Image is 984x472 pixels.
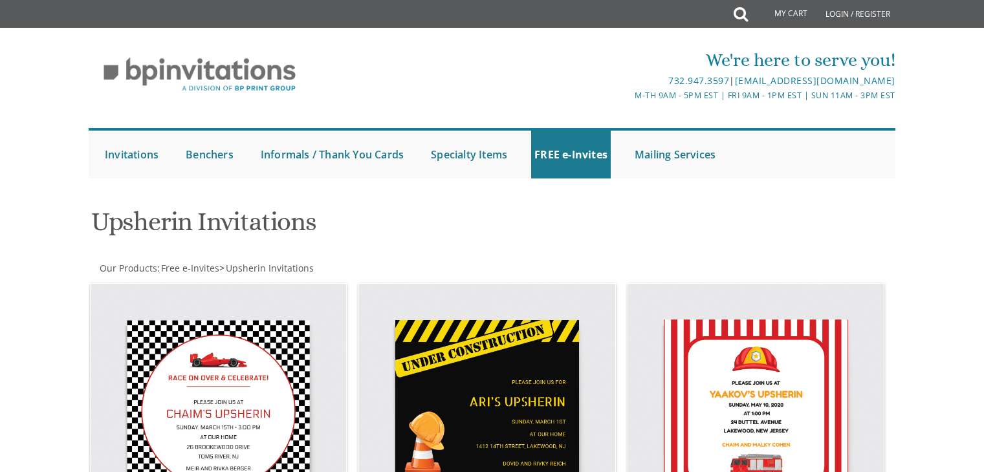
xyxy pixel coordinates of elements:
[668,74,729,87] a: 732.947.3597
[531,131,611,178] a: FREE e-Invites
[735,74,895,87] a: [EMAIL_ADDRESS][DOMAIN_NAME]
[89,48,311,102] img: BP Invitation Loft
[358,73,895,89] div: |
[747,1,816,27] a: My Cart
[428,131,510,178] a: Specialty Items
[102,131,162,178] a: Invitations
[91,208,619,246] h1: Upsherin Invitations
[358,47,895,73] div: We're here to serve you!
[182,131,237,178] a: Benchers
[219,262,314,274] span: >
[226,262,314,274] span: Upsherin Invitations
[257,131,407,178] a: Informals / Thank You Cards
[161,262,219,274] span: Free e-Invites
[89,262,492,275] div: :
[631,131,719,178] a: Mailing Services
[98,262,157,274] a: Our Products
[224,262,314,274] a: Upsherin Invitations
[358,89,895,102] div: M-Th 9am - 5pm EST | Fri 9am - 1pm EST | Sun 11am - 3pm EST
[160,262,219,274] a: Free e-Invites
